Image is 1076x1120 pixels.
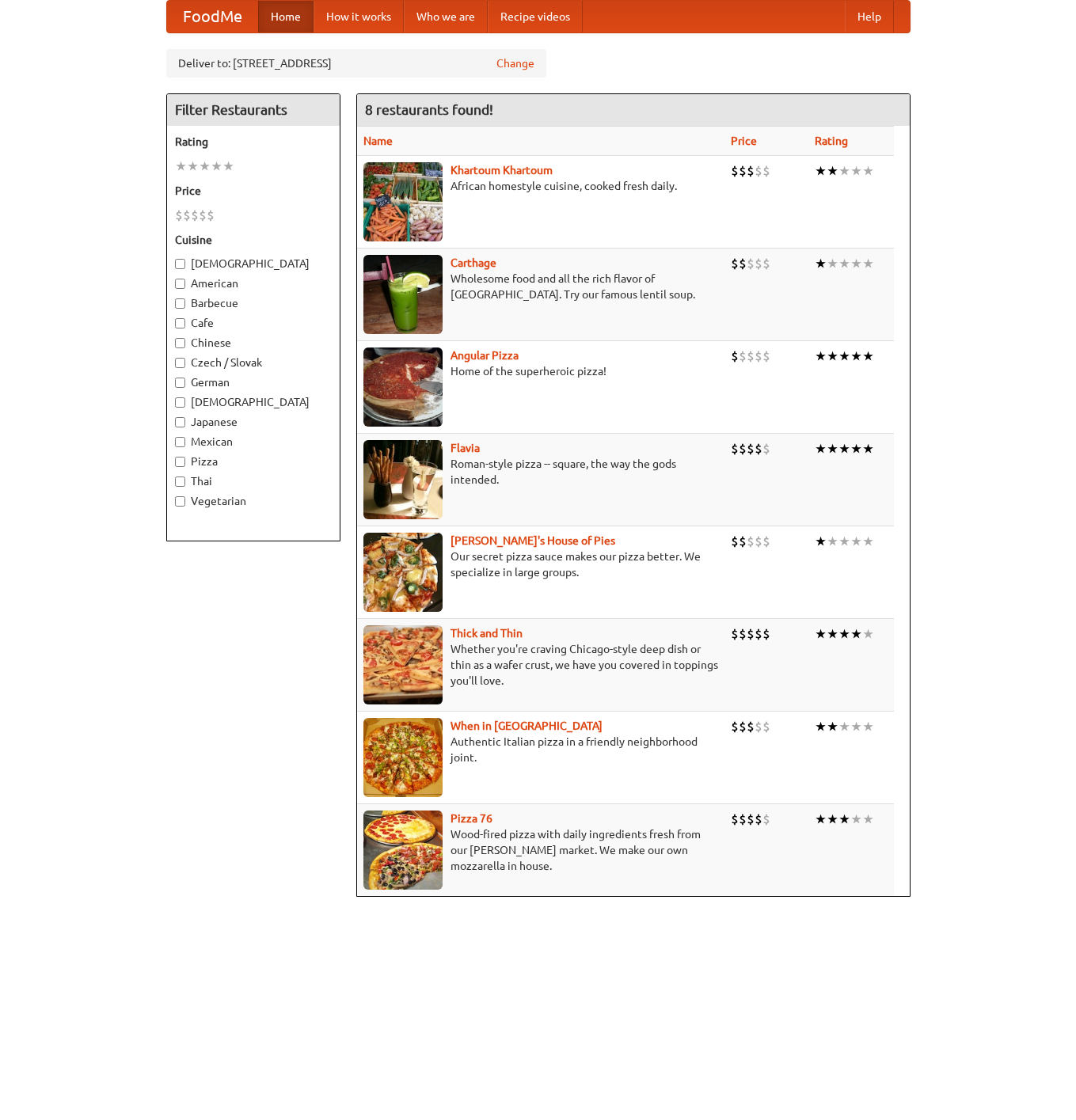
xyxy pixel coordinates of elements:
p: Wood-fired pizza with daily ingredients fresh from our [PERSON_NAME] market. We make our own mozz... [363,826,718,874]
a: When in [GEOGRAPHIC_DATA] [451,719,603,732]
li: ★ [850,255,862,272]
input: [DEMOGRAPHIC_DATA] [175,397,185,408]
input: German [175,378,185,388]
li: ★ [175,158,187,175]
label: Pizza [175,454,332,469]
li: $ [755,718,762,735]
img: thick.jpg [363,625,443,704]
li: ★ [838,811,850,828]
a: Carthage [451,256,496,269]
li: $ [739,533,747,550]
label: [DEMOGRAPHIC_DATA] [175,256,332,271]
li: $ [755,162,762,180]
a: Who we are [404,1,488,32]
li: $ [747,162,755,180]
a: Price [731,135,757,147]
p: Whether you're craving Chicago-style deep dish or thin as a wafer crust, we have you covered in t... [363,641,718,689]
li: ★ [815,533,827,550]
a: Thick and Thin [451,627,523,640]
li: $ [731,625,739,643]
img: khartoum.jpg [363,162,443,241]
li: $ [207,207,215,224]
li: $ [739,347,747,365]
li: ★ [850,347,862,365]
li: $ [191,207,199,224]
li: ★ [850,440,862,457]
a: [PERSON_NAME]'s House of Pies [451,534,615,547]
li: $ [731,440,739,457]
li: ★ [862,347,874,365]
li: ★ [862,440,874,457]
a: Rating [815,135,848,147]
input: Japanese [175,417,185,427]
li: $ [175,207,183,224]
label: Czech / Slovak [175,355,332,370]
li: $ [755,533,762,550]
li: $ [762,255,770,272]
li: ★ [827,440,838,457]
li: ★ [815,440,827,457]
li: $ [755,440,762,457]
label: American [175,275,332,291]
li: ★ [838,255,850,272]
input: American [175,279,185,289]
a: How it works [314,1,404,32]
b: Khartoum Khartoum [451,164,553,177]
li: ★ [827,347,838,365]
h5: Rating [175,134,332,150]
label: Mexican [175,434,332,450]
li: $ [762,347,770,365]
li: ★ [815,162,827,180]
li: ★ [862,533,874,550]
label: Cafe [175,315,332,331]
img: carthage.jpg [363,255,443,334]
li: ★ [838,625,850,643]
p: Our secret pizza sauce makes our pizza better. We specialize in large groups. [363,549,718,580]
li: ★ [815,347,827,365]
p: African homestyle cuisine, cooked fresh daily. [363,178,718,194]
li: $ [762,533,770,550]
li: $ [762,625,770,643]
li: $ [762,811,770,828]
li: $ [755,255,762,272]
label: German [175,374,332,390]
b: Pizza 76 [451,812,492,825]
li: $ [747,533,755,550]
input: Vegetarian [175,496,185,507]
li: $ [739,440,747,457]
li: ★ [850,162,862,180]
li: ★ [862,718,874,735]
p: Wholesome food and all the rich flavor of [GEOGRAPHIC_DATA]. Try our famous lentil soup. [363,271,718,302]
li: ★ [862,162,874,180]
img: pizza76.jpg [363,811,443,890]
input: [DEMOGRAPHIC_DATA] [175,259,185,269]
p: Roman-style pizza -- square, the way the gods intended. [363,456,718,488]
li: $ [739,255,747,272]
li: $ [747,440,755,457]
a: Name [363,135,393,147]
li: ★ [862,625,874,643]
li: ★ [838,440,850,457]
input: Czech / Slovak [175,358,185,368]
li: ★ [827,162,838,180]
a: Flavia [451,442,480,454]
li: $ [762,162,770,180]
label: Thai [175,473,332,489]
a: Change [496,55,534,71]
li: $ [755,811,762,828]
img: angular.jpg [363,347,443,427]
li: ★ [827,533,838,550]
li: $ [739,162,747,180]
input: Pizza [175,457,185,467]
li: ★ [815,718,827,735]
a: Help [845,1,894,32]
li: $ [731,255,739,272]
li: $ [755,347,762,365]
input: Barbecue [175,298,185,309]
li: $ [183,207,191,224]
